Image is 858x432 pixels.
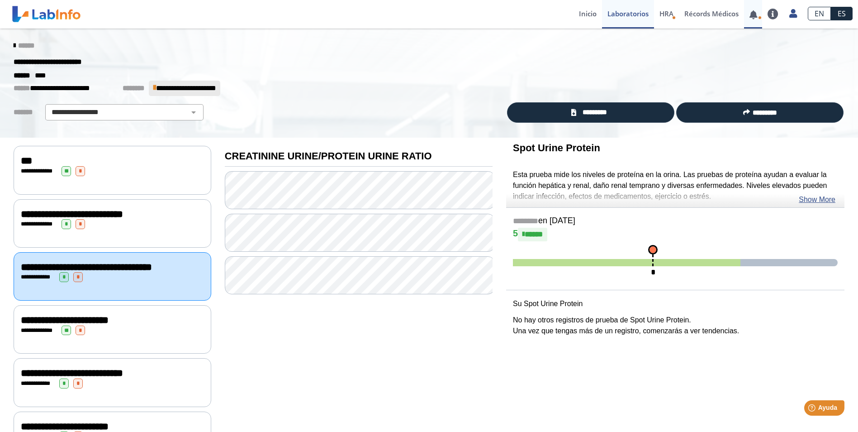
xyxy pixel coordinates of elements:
[831,7,853,20] a: ES
[808,7,831,20] a: EN
[799,194,835,205] a: Show More
[513,228,838,241] h4: 5
[659,9,673,18] span: HRA
[513,169,838,202] p: Esta prueba mide los niveles de proteína en la orina. Las pruebas de proteína ayudan a evaluar la...
[513,315,838,336] p: No hay otros registros de prueba de Spot Urine Protein. Una vez que tengas más de un registro, co...
[513,298,838,309] p: Su Spot Urine Protein
[225,150,432,162] b: CREATININE URINE/PROTEIN URINE RATIO
[513,216,838,226] h5: en [DATE]
[513,142,600,154] b: Spot Urine Protein
[777,397,848,422] iframe: Help widget launcher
